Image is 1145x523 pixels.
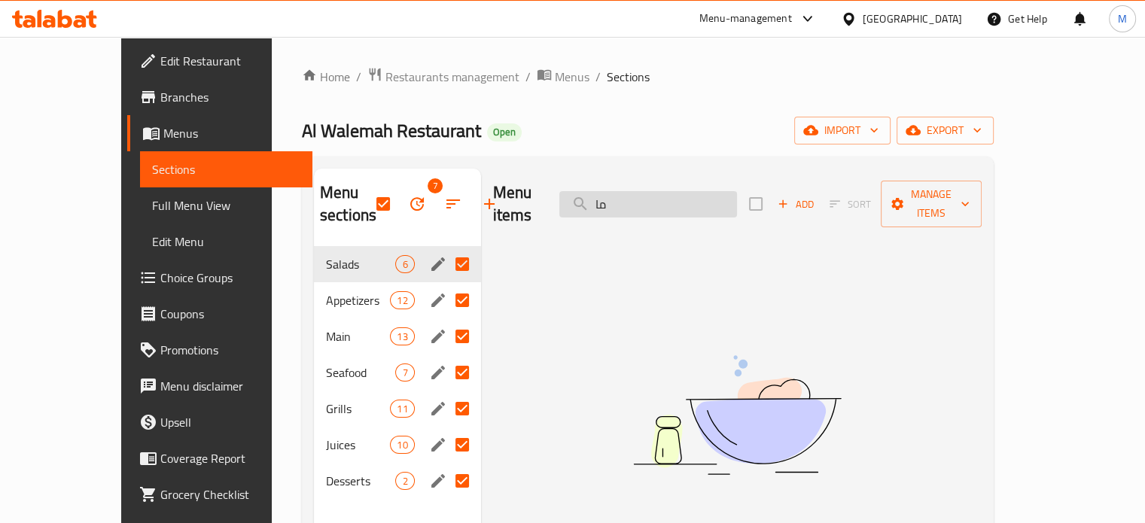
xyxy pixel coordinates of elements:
[391,293,413,308] span: 12
[302,67,994,87] nav: breadcrumb
[356,68,361,86] li: /
[427,397,449,420] button: edit
[326,363,396,382] span: Seafood
[427,433,449,456] button: edit
[367,188,399,220] span: Select all sections
[160,269,300,287] span: Choice Groups
[127,296,312,332] a: Coupons
[427,289,449,312] button: edit
[391,438,413,452] span: 10
[390,400,414,418] div: items
[160,485,300,503] span: Grocery Checklist
[326,436,390,454] span: Juices
[493,181,541,227] h2: Menu items
[127,404,312,440] a: Upsell
[399,186,435,222] span: Bulk update
[326,400,390,418] span: Grills
[320,181,376,227] h2: Menu sections
[391,402,413,416] span: 11
[435,186,471,222] span: Sort sections
[863,11,962,27] div: [GEOGRAPHIC_DATA]
[314,391,481,427] div: Grills11edit
[140,223,312,260] a: Edit Menu
[127,260,312,296] a: Choice Groups
[140,151,312,187] a: Sections
[127,332,312,368] a: Promotions
[385,68,519,86] span: Restaurants management
[607,68,650,86] span: Sections
[314,246,481,282] div: Salads6edit
[140,187,312,223] a: Full Menu View
[471,186,507,222] button: Add section
[163,124,300,142] span: Menus
[160,305,300,323] span: Coupons
[160,449,300,467] span: Coverage Report
[302,68,350,86] a: Home
[555,68,589,86] span: Menus
[314,427,481,463] div: Juices10edit
[427,253,449,275] button: edit
[390,436,414,454] div: items
[314,282,481,318] div: Appetizers12edit
[537,67,589,87] a: Menus
[160,341,300,359] span: Promotions
[559,191,737,217] input: search
[794,117,891,144] button: import
[820,193,881,216] span: Select section first
[487,123,522,141] div: Open
[127,476,312,512] a: Grocery Checklist
[326,291,390,309] span: Appetizers
[427,361,449,384] button: edit
[1118,11,1127,27] span: M
[152,196,300,214] span: Full Menu View
[160,88,300,106] span: Branches
[549,315,925,515] img: dish.svg
[314,318,481,354] div: Main13edit
[127,79,312,115] a: Branches
[367,67,519,87] a: Restaurants management
[806,121,879,140] span: import
[427,325,449,348] button: edit
[127,115,312,151] a: Menus
[391,330,413,344] span: 13
[893,185,970,223] span: Manage items
[395,363,414,382] div: items
[314,354,481,391] div: Seafood7edit
[152,160,300,178] span: Sections
[326,255,396,273] span: Salads
[427,470,449,492] button: edit
[302,114,481,147] span: Al Walemah Restaurant
[595,68,601,86] li: /
[127,440,312,476] a: Coverage Report
[772,193,820,216] span: Add item
[127,368,312,404] a: Menu disclaimer
[775,196,816,213] span: Add
[326,472,396,490] span: Desserts
[396,257,413,272] span: 6
[160,377,300,395] span: Menu disclaimer
[699,10,792,28] div: Menu-management
[909,121,982,140] span: export
[396,474,413,488] span: 2
[127,43,312,79] a: Edit Restaurant
[314,240,481,505] nav: Menu sections
[428,178,443,193] span: 7
[772,193,820,216] button: Add
[314,463,481,499] div: Desserts2edit
[326,327,390,345] span: Main
[897,117,994,144] button: export
[160,413,300,431] span: Upsell
[390,291,414,309] div: items
[160,52,300,70] span: Edit Restaurant
[390,327,414,345] div: items
[525,68,531,86] li: /
[396,366,413,380] span: 7
[395,255,414,273] div: items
